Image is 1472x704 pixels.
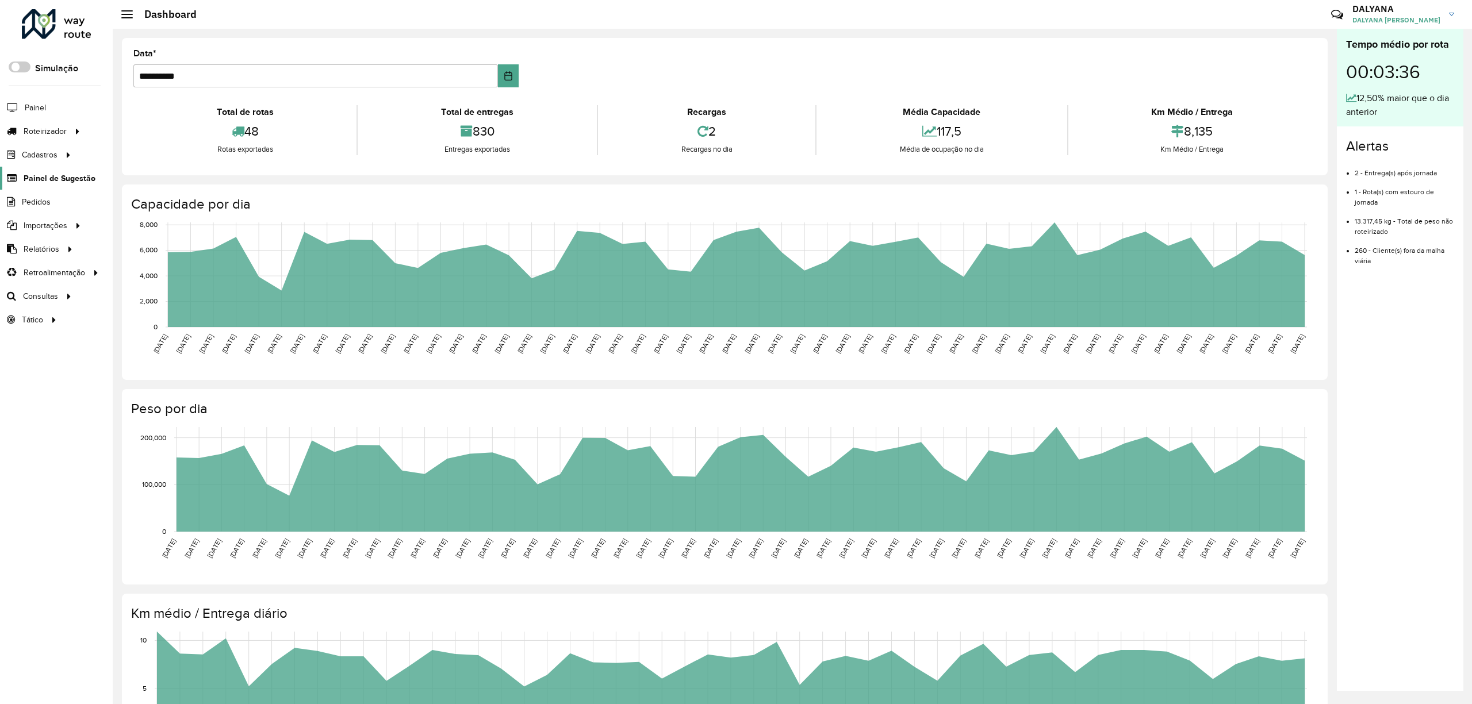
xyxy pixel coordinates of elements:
a: Contato Rápido [1325,2,1350,27]
text: [DATE] [1063,537,1080,559]
span: Retroalimentação [24,267,85,279]
span: Importações [24,220,67,232]
span: Tático [22,314,43,326]
h4: Alertas [1346,138,1454,155]
text: [DATE] [425,333,442,355]
label: Data [133,47,156,60]
text: [DATE] [356,333,373,355]
text: [DATE] [857,333,873,355]
text: [DATE] [402,333,419,355]
span: Roteirizador [24,125,67,137]
text: [DATE] [1041,537,1057,559]
text: [DATE] [1266,333,1283,355]
div: 00:03:36 [1346,52,1454,91]
text: [DATE] [379,333,396,355]
text: [DATE] [770,537,787,559]
h4: Peso por dia [131,401,1316,417]
text: [DATE] [702,537,719,559]
text: [DATE] [1109,537,1125,559]
text: 6,000 [140,247,158,254]
text: [DATE] [902,333,919,355]
span: Painel [25,102,46,114]
text: [DATE] [743,333,760,355]
text: [DATE] [766,333,783,355]
button: Choose Date [498,64,519,87]
text: [DATE] [274,537,290,559]
text: 0 [162,528,166,535]
h3: DALYANA [1352,3,1440,14]
text: [DATE] [1018,537,1035,559]
text: [DATE] [1086,537,1102,559]
label: Simulação [35,61,78,75]
text: [DATE] [1244,537,1260,559]
text: [DATE] [1131,537,1148,559]
text: [DATE] [589,537,606,559]
div: Média de ocupação no dia [819,144,1064,155]
text: [DATE] [1266,537,1283,559]
div: 12,50% maior que o dia anterior [1346,91,1454,119]
div: 117,5 [819,119,1064,144]
h4: Capacidade por dia [131,196,1316,213]
text: [DATE] [747,537,764,559]
text: [DATE] [228,537,245,559]
text: [DATE] [993,333,1010,355]
text: [DATE] [251,537,267,559]
div: Média Capacidade [819,105,1064,119]
text: [DATE] [1198,333,1214,355]
li: 13.317,45 kg - Total de peso não roteirizado [1355,207,1454,237]
text: [DATE] [1289,333,1306,355]
text: [DATE] [720,333,737,355]
text: [DATE] [973,537,990,559]
text: [DATE] [1130,333,1147,355]
text: [DATE] [838,537,854,559]
div: 48 [136,119,354,144]
text: 8,000 [140,221,158,228]
div: Entregas exportadas [361,144,593,155]
text: [DATE] [607,333,623,355]
div: Km Médio / Entrega [1071,105,1313,119]
text: [DATE] [1199,537,1216,559]
li: 2 - Entrega(s) após jornada [1355,159,1454,178]
text: [DATE] [789,333,806,355]
text: [DATE] [652,333,669,355]
text: [DATE] [1243,333,1260,355]
text: [DATE] [905,537,922,559]
text: [DATE] [630,333,646,355]
text: [DATE] [925,333,942,355]
text: [DATE] [834,333,851,355]
text: 10 [140,637,147,644]
text: [DATE] [811,333,828,355]
text: [DATE] [1061,333,1078,355]
text: [DATE] [183,537,200,559]
text: [DATE] [409,537,425,559]
text: [DATE] [454,537,471,559]
text: [DATE] [680,537,696,559]
text: [DATE] [431,537,448,559]
h4: Km médio / Entrega diário [131,605,1316,622]
text: [DATE] [971,333,987,355]
text: [DATE] [928,537,945,559]
text: [DATE] [160,537,177,559]
text: [DATE] [675,333,692,355]
text: [DATE] [175,333,191,355]
text: [DATE] [1039,333,1056,355]
text: [DATE] [152,333,168,355]
text: [DATE] [724,537,741,559]
text: [DATE] [860,537,877,559]
text: [DATE] [539,333,555,355]
text: 0 [154,323,158,330]
text: [DATE] [995,537,1012,559]
text: [DATE] [584,333,601,355]
text: [DATE] [612,537,628,559]
text: [DATE] [1016,333,1033,355]
text: [DATE] [220,333,237,355]
text: [DATE] [364,537,381,559]
text: [DATE] [516,333,532,355]
span: Painel de Sugestão [24,172,95,184]
text: [DATE] [1289,537,1306,559]
span: Cadastros [22,149,57,161]
text: [DATE] [1152,333,1169,355]
text: [DATE] [1175,333,1192,355]
span: Relatórios [24,243,59,255]
text: [DATE] [206,537,223,559]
